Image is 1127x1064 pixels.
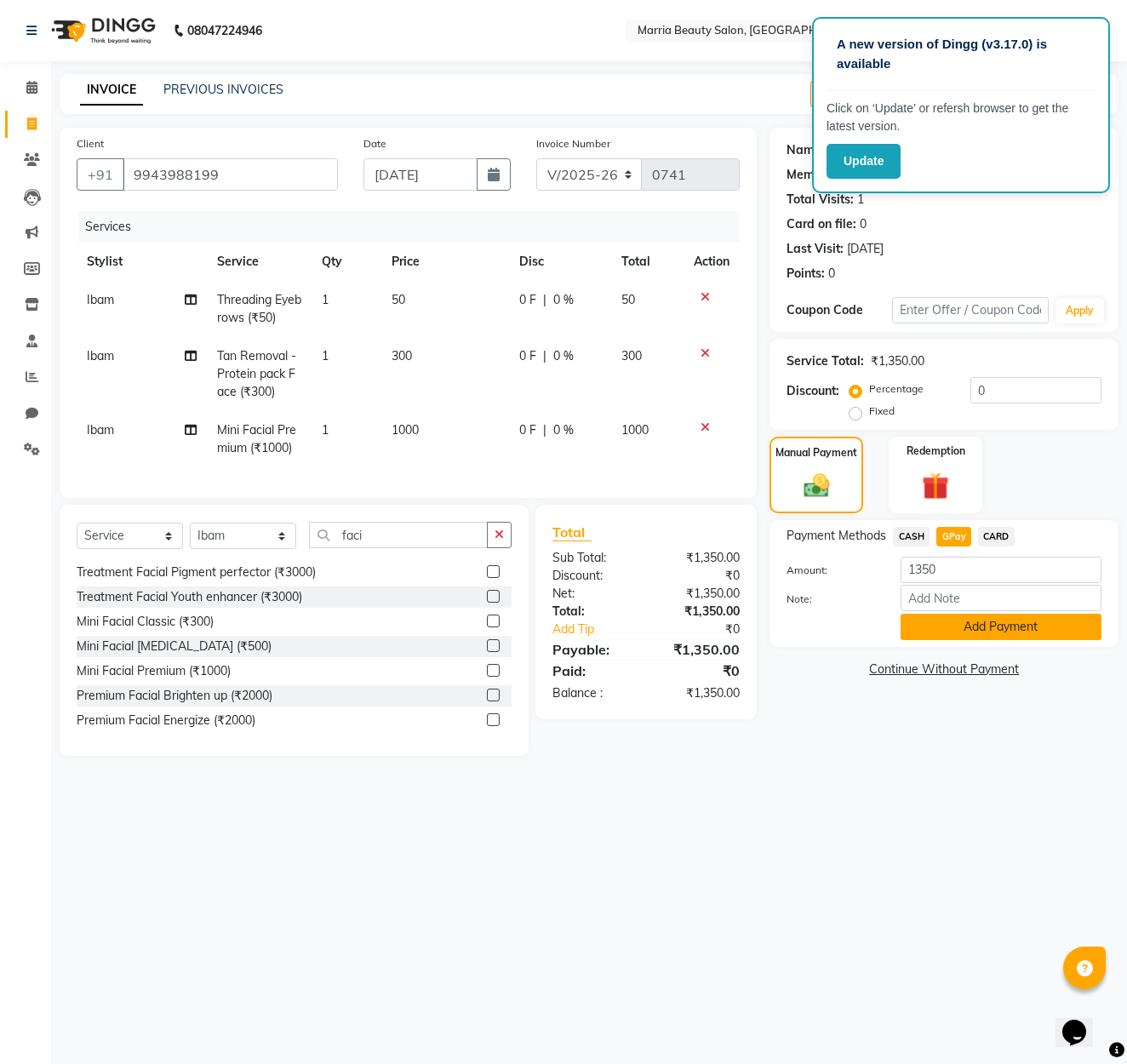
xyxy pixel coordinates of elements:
label: Client [77,136,104,152]
div: Treatment Facial Pigment perfector (₹3000) [77,563,316,581]
input: Search or Scan [309,522,488,548]
th: Total [611,243,684,281]
div: ₹1,350.00 [646,639,752,660]
div: Mini Facial Classic (₹300) [77,613,214,631]
div: [DATE] [847,240,884,258]
button: Add Payment [901,614,1101,640]
label: Invoice Number [536,136,610,152]
div: Paid: [540,661,646,681]
span: | [543,291,546,309]
th: Action [684,243,740,281]
button: Update [827,144,901,179]
span: 1000 [621,422,649,438]
input: Add Note [901,585,1101,611]
div: Payable: [540,639,646,660]
span: Mini Facial Premium (₹1000) [217,422,296,455]
div: Service Total: [787,352,864,370]
span: 300 [392,348,412,363]
div: 0 [828,265,835,283]
button: Apply [1055,298,1104,323]
img: _cash.svg [796,471,838,501]
div: ₹1,350.00 [646,549,752,567]
div: ₹1,350.00 [646,585,752,603]
span: 0 F [519,347,536,365]
div: Coupon Code [787,301,891,319]
div: Premium Facial Energize (₹2000) [77,712,255,729]
span: GPay [936,527,971,546]
span: 1000 [392,422,419,438]
label: Note: [774,592,887,607]
div: Discount: [540,567,646,585]
div: Discount: [787,382,839,400]
p: A new version of Dingg (v3.17.0) is available [837,35,1085,73]
img: logo [43,7,160,54]
div: Last Visit: [787,240,844,258]
label: Amount: [774,563,887,578]
label: Date [363,136,386,152]
span: Threading Eyebrows (₹50) [217,292,301,325]
span: 1 [322,348,329,363]
div: Sub Total: [540,549,646,567]
a: PREVIOUS INVOICES [163,82,283,97]
img: _gift.svg [913,469,958,503]
span: 0 % [553,347,574,365]
label: Redemption [907,443,965,459]
span: Tan Removal - Protein pack Face (₹300) [217,348,296,399]
div: ₹1,350.00 [646,603,752,621]
th: Stylist [77,243,207,281]
div: Mini Facial Premium (₹1000) [77,662,231,680]
input: Search by Name/Mobile/Email/Code [123,158,338,191]
div: Total Visits: [787,191,854,209]
th: Qty [312,243,381,281]
div: Services [78,211,752,243]
input: Enter Offer / Coupon Code [892,297,1050,323]
span: 0 F [519,291,536,309]
span: Ibam [87,348,114,363]
span: 50 [392,292,405,307]
iframe: chat widget [1055,996,1110,1047]
div: Membership: [787,166,861,184]
span: Ibam [87,292,114,307]
span: Payment Methods [787,527,886,545]
span: 300 [621,348,642,363]
div: Total: [540,603,646,621]
span: 1 [322,292,329,307]
div: Name: [787,141,825,159]
div: Net: [540,585,646,603]
span: 0 % [553,291,574,309]
div: Points: [787,265,825,283]
span: 0 % [553,421,574,439]
div: ₹0 [646,661,752,681]
div: 1 [857,191,864,209]
div: No Active Membership [787,166,1101,184]
span: 0 F [519,421,536,439]
div: ₹0 [646,567,752,585]
span: CASH [893,527,930,546]
div: Balance : [540,684,646,702]
span: | [543,421,546,439]
th: Disc [509,243,611,281]
span: Ibam [87,422,114,438]
a: Add Tip [540,621,664,638]
div: Mini Facial [MEDICAL_DATA] (₹500) [77,638,272,655]
button: +91 [77,158,124,191]
div: ₹0 [664,621,752,638]
div: Premium Facial Brighten up (₹2000) [77,687,272,705]
th: Service [207,243,312,281]
input: Amount [901,557,1101,583]
span: 50 [621,292,635,307]
th: Price [381,243,509,281]
span: CARD [978,527,1015,546]
div: ₹1,350.00 [646,684,752,702]
p: Click on ‘Update’ or refersh browser to get the latest version. [827,100,1096,135]
span: 1 [322,422,329,438]
b: 08047224946 [187,7,262,54]
button: Create New [810,81,908,107]
div: ₹1,350.00 [871,352,924,370]
div: Treatment Facial Youth enhancer (₹3000) [77,588,302,606]
a: INVOICE [80,75,143,106]
span: | [543,347,546,365]
div: 0 [860,215,867,233]
label: Fixed [869,403,895,419]
span: Total [552,523,592,541]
